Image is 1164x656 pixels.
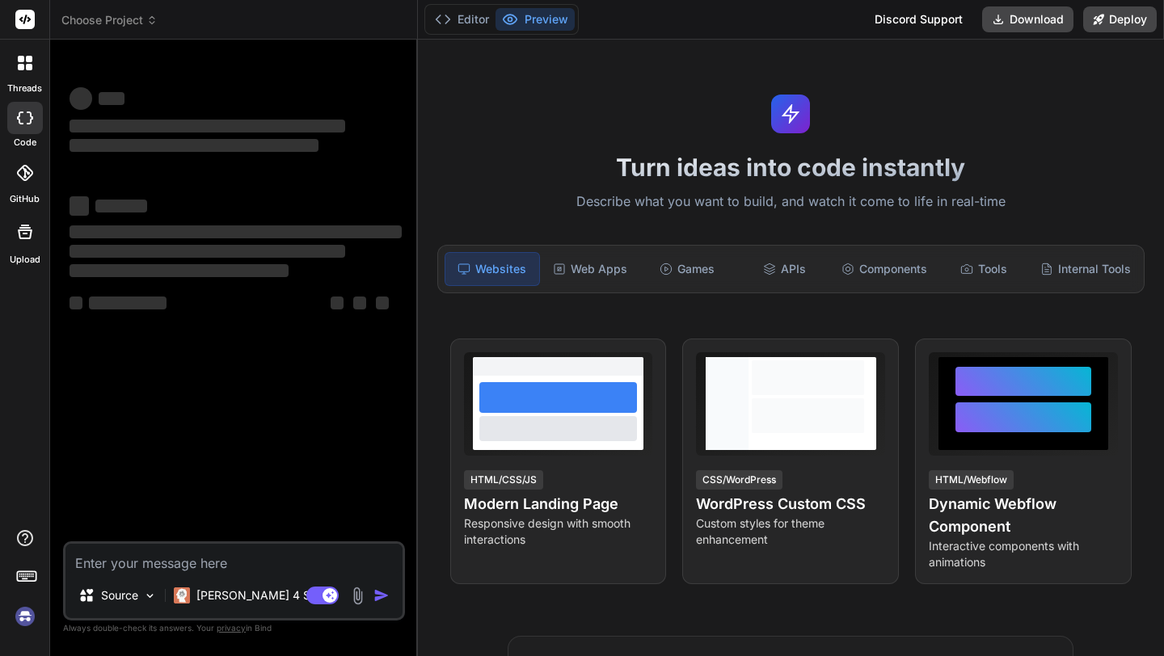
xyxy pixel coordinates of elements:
[70,196,89,216] span: ‌
[89,296,167,309] span: ‌
[929,493,1118,538] h4: Dynamic Webflow Component
[70,245,345,258] span: ‌
[428,8,496,31] button: Editor
[11,603,39,630] img: signin
[835,252,934,286] div: Components
[428,153,1154,182] h1: Turn ideas into code instantly
[929,470,1014,490] div: HTML/Webflow
[143,589,157,603] img: Pick Models
[865,6,972,32] div: Discord Support
[7,82,42,95] label: threads
[217,623,246,633] span: privacy
[929,538,1118,570] p: Interactive components with animations
[937,252,1031,286] div: Tools
[376,296,389,309] span: ‌
[543,252,637,286] div: Web Apps
[99,92,124,105] span: ‌
[10,192,40,206] label: GitHub
[696,470,782,490] div: CSS/WordPress
[196,587,317,603] p: [PERSON_NAME] 4 S..
[464,515,653,548] p: Responsive design with smooth interactions
[331,296,344,309] span: ‌
[14,136,36,149] label: code
[174,587,190,603] img: Claude 4 Sonnet
[373,587,390,603] img: icon
[982,6,1073,32] button: Download
[70,87,92,110] span: ‌
[353,296,366,309] span: ‌
[10,253,40,267] label: Upload
[737,252,831,286] div: APIs
[70,120,345,132] span: ‌
[70,139,318,152] span: ‌
[70,225,402,238] span: ‌
[696,515,885,548] p: Custom styles for theme enhancement
[101,587,138,603] p: Source
[348,587,367,605] img: attachment
[1034,252,1137,286] div: Internal Tools
[63,620,405,636] p: Always double-check its answers. Your in Bind
[640,252,734,286] div: Games
[696,493,885,515] h4: WordPress Custom CSS
[1083,6,1157,32] button: Deploy
[464,470,543,490] div: HTML/CSS/JS
[464,493,653,515] h4: Modern Landing Page
[61,12,158,28] span: Choose Project
[70,296,82,309] span: ‌
[428,191,1154,212] p: Describe what you want to build, and watch it come to life in real-time
[70,264,289,277] span: ‌
[95,200,147,212] span: ‌
[445,252,540,286] div: Websites
[496,8,575,31] button: Preview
